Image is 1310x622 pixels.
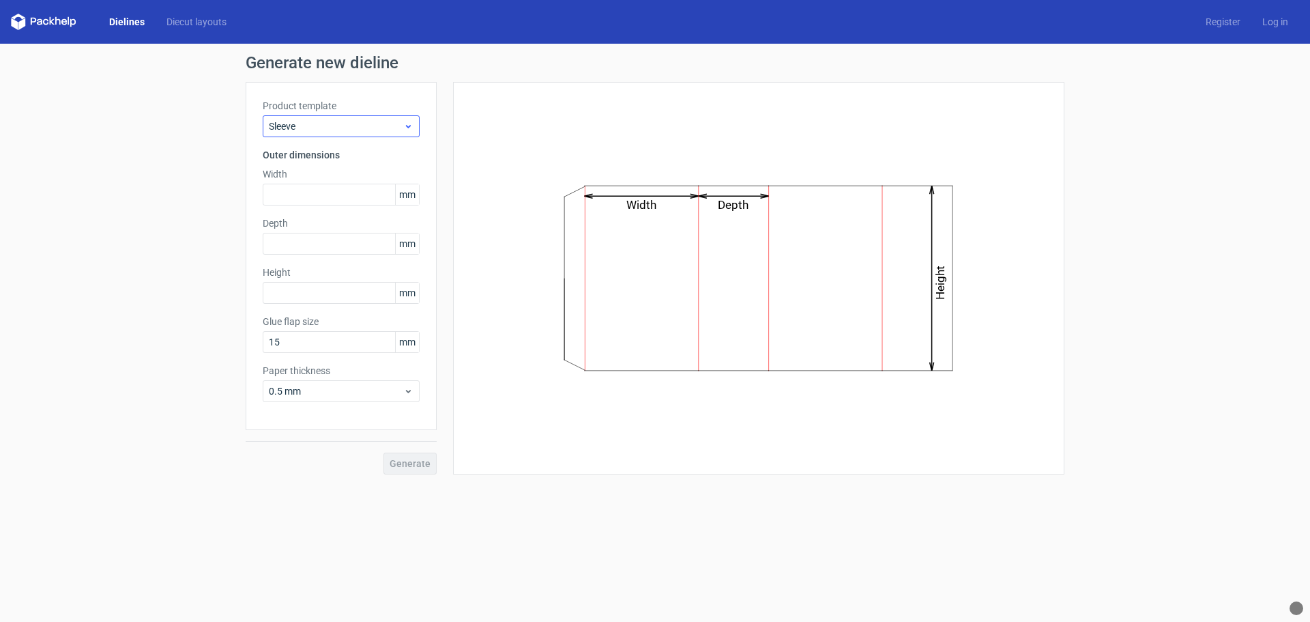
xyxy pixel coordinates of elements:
[395,234,419,254] span: mm
[263,99,420,113] label: Product template
[263,216,420,230] label: Depth
[263,364,420,378] label: Paper thickness
[263,167,420,181] label: Width
[246,55,1064,71] h1: Generate new dieline
[269,384,403,398] span: 0.5 mm
[98,15,156,29] a: Dielines
[263,148,420,162] h3: Outer dimensions
[156,15,237,29] a: Diecut layouts
[263,315,420,328] label: Glue flap size
[1290,602,1303,615] div: What Font?
[627,198,657,212] text: Width
[395,332,419,352] span: mm
[395,184,419,205] span: mm
[1195,15,1251,29] a: Register
[934,266,948,300] text: Height
[718,198,749,212] text: Depth
[269,119,403,133] span: Sleeve
[263,266,420,279] label: Height
[1251,15,1299,29] a: Log in
[395,283,419,303] span: mm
